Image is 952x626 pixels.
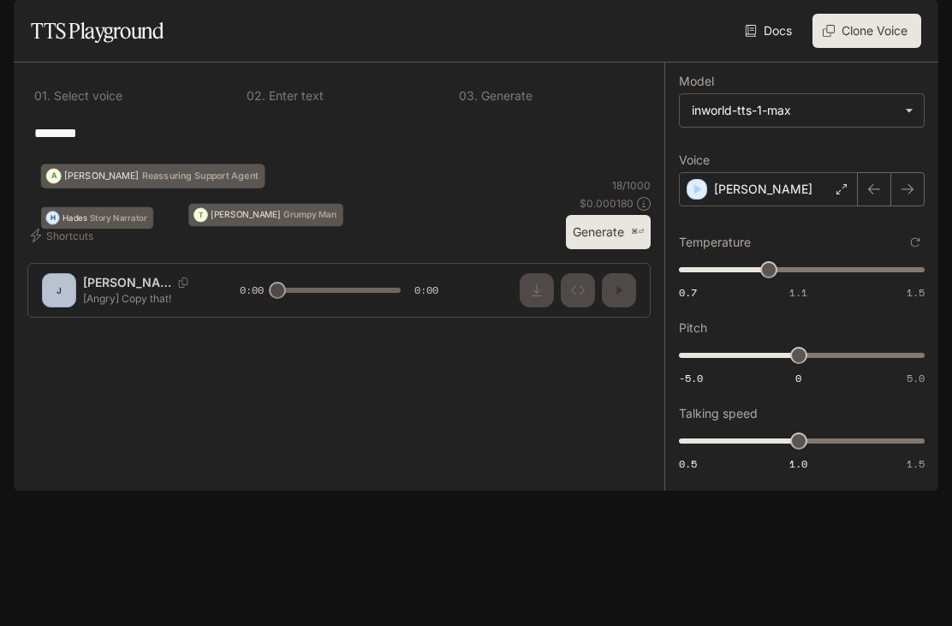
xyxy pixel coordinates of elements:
[692,102,896,119] div: inworld-tts-1-max
[679,154,710,166] p: Voice
[478,90,533,102] p: Generate
[795,371,801,385] span: 0
[714,181,812,198] p: [PERSON_NAME]
[31,14,164,48] h1: TTS Playground
[741,14,799,48] a: Docs
[64,171,139,181] p: [PERSON_NAME]
[906,233,925,252] button: Reset to default
[34,90,51,102] p: 0 1 .
[679,456,697,471] span: 0.5
[90,214,147,223] p: Story Narrator
[680,94,924,127] div: inworld-tts-1-max
[188,204,343,227] button: T[PERSON_NAME]Grumpy Man
[194,204,207,227] div: T
[679,285,697,300] span: 0.7
[812,14,921,48] button: Clone Voice
[679,322,707,334] p: Pitch
[612,178,651,193] p: 18 / 1000
[265,90,324,102] p: Enter text
[13,9,44,39] button: open drawer
[47,164,61,188] div: A
[679,371,703,385] span: -5.0
[679,408,758,420] p: Talking speed
[789,456,807,471] span: 1.0
[907,371,925,385] span: 5.0
[40,164,265,188] button: A[PERSON_NAME]Reassuring Support Agent
[907,285,925,300] span: 1.5
[27,222,100,249] button: Shortcuts
[459,90,478,102] p: 0 3 .
[566,215,651,250] button: Generate⌘⏎
[142,171,259,181] p: Reassuring Support Agent
[51,90,122,102] p: Select voice
[283,211,336,219] p: Grumpy Man
[789,285,807,300] span: 1.1
[247,90,265,102] p: 0 2 .
[211,211,280,219] p: [PERSON_NAME]
[41,207,153,230] button: HHadesStory Narrator
[679,236,751,248] p: Temperature
[46,207,59,230] div: H
[62,214,87,223] p: Hades
[679,75,714,87] p: Model
[631,227,644,237] p: ⌘⏎
[907,456,925,471] span: 1.5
